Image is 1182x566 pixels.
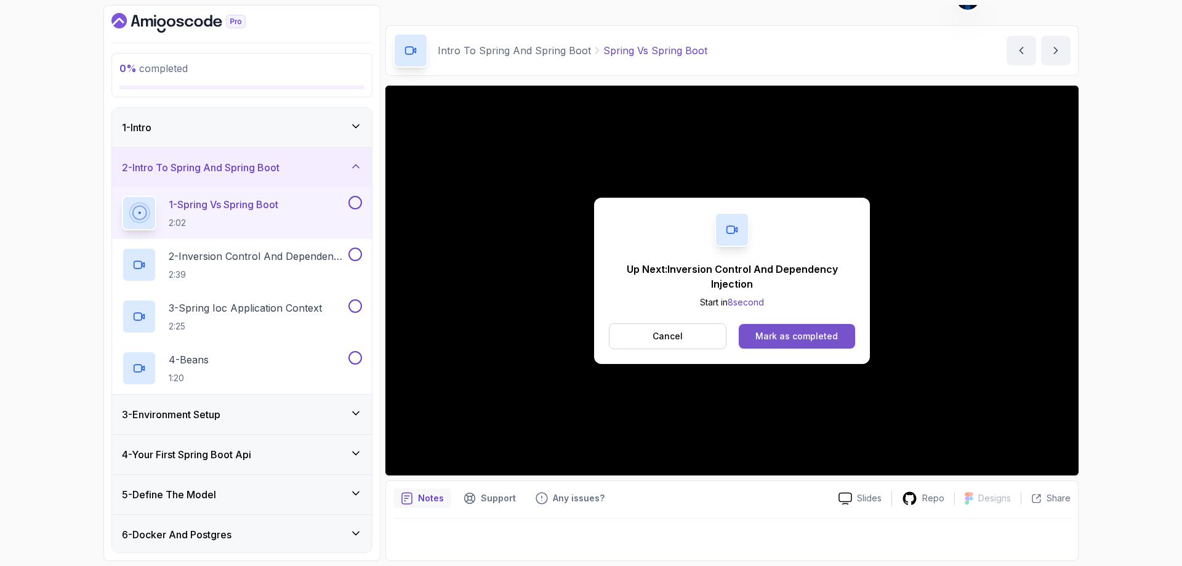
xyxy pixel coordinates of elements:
[653,330,683,342] p: Cancel
[829,492,891,505] a: Slides
[456,488,523,508] button: Support button
[111,13,274,33] a: Dashboard
[1041,36,1071,65] button: next content
[609,296,855,309] p: Start in
[169,352,209,367] p: 4 - Beans
[553,492,605,504] p: Any issues?
[122,196,362,230] button: 1-Spring Vs Spring Boot2:02
[122,487,216,502] h3: 5 - Define The Model
[169,249,346,264] p: 2 - Inversion Control And Dependency Injection
[1021,492,1071,504] button: Share
[112,435,372,474] button: 4-Your First Spring Boot Api
[755,330,838,342] div: Mark as completed
[112,515,372,554] button: 6-Docker And Postgres
[112,108,372,147] button: 1-Intro
[169,197,278,212] p: 1 - Spring Vs Spring Boot
[978,492,1011,504] p: Designs
[609,323,726,349] button: Cancel
[528,488,612,508] button: Feedback button
[169,301,322,315] p: 3 - Spring Ioc Application Context
[169,320,322,333] p: 2:25
[122,299,362,334] button: 3-Spring Ioc Application Context2:25
[1047,492,1071,504] p: Share
[122,447,251,462] h3: 4 - Your First Spring Boot Api
[122,351,362,386] button: 4-Beans1:20
[481,492,516,504] p: Support
[112,148,372,187] button: 2-Intro To Spring And Spring Boot
[385,86,1079,475] iframe: 1 - Spring vs Spring Boot
[119,62,188,75] span: completed
[728,297,764,307] span: 8 second
[609,262,855,291] p: Up Next: Inversion Control And Dependency Injection
[603,43,707,58] p: Spring Vs Spring Boot
[393,488,451,508] button: notes button
[122,120,151,135] h3: 1 - Intro
[122,160,279,175] h3: 2 - Intro To Spring And Spring Boot
[438,43,591,58] p: Intro To Spring And Spring Boot
[739,324,855,349] button: Mark as completed
[122,407,220,422] h3: 3 - Environment Setup
[112,395,372,434] button: 3-Environment Setup
[922,492,944,504] p: Repo
[169,217,278,229] p: 2:02
[169,372,209,384] p: 1:20
[112,475,372,514] button: 5-Define The Model
[418,492,444,504] p: Notes
[122,248,362,282] button: 2-Inversion Control And Dependency Injection2:39
[1007,36,1036,65] button: previous content
[857,492,882,504] p: Slides
[119,62,137,75] span: 0 %
[169,269,346,281] p: 2:39
[122,527,231,542] h3: 6 - Docker And Postgres
[892,491,954,506] a: Repo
